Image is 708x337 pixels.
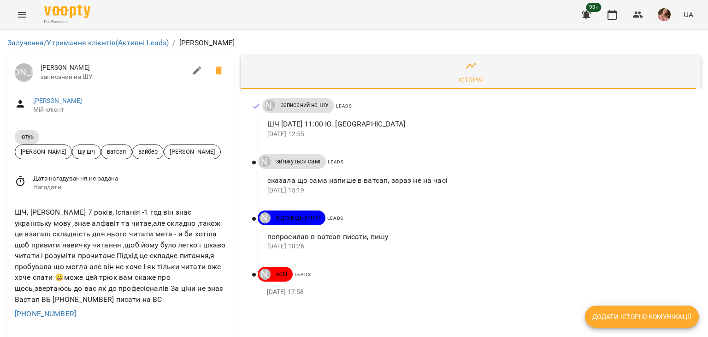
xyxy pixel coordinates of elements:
p: [DATE] 18:26 [267,242,686,251]
span: ютуб [15,133,39,141]
p: попросилав в ватсап писати, пишу [267,231,686,242]
div: Юрій Тимочко [264,100,275,111]
span: шу шч [72,147,100,156]
li: / [172,37,175,48]
span: вайбер [133,147,164,156]
span: For Business [44,19,90,25]
span: записаний на ШУ [275,101,334,109]
button: Menu [11,4,33,26]
a: [PERSON_NAME] [15,63,33,82]
div: Медюх Руслана [260,269,271,280]
p: [DATE] 17:58 [267,288,686,297]
span: Leads [295,272,311,277]
a: [PERSON_NAME] [262,100,275,111]
span: Leads [328,159,344,164]
img: e4201cb721255180434d5b675ab1e4d4.jpg [658,8,671,21]
img: Voopty Logo [44,5,90,18]
p: [PERSON_NAME] [179,37,235,48]
span: записаний на ШУ [41,72,186,82]
button: UA [680,6,697,23]
p: [DATE] 15:19 [267,186,686,195]
span: [PERSON_NAME] [15,147,71,156]
span: [PERSON_NAME] [164,147,220,156]
a: Залучення/Утримання клієнтів(Активні Leads) [7,38,169,47]
span: Додати історію комунікації [592,311,691,322]
span: Leads [336,103,352,108]
div: Юрій Тимочко [260,156,271,167]
a: [PERSON_NAME] [258,156,271,167]
div: Історія [458,74,484,85]
span: Дата нагадування не задана [33,174,226,183]
button: Додати історію комунікації [585,306,699,328]
span: [PERSON_NAME] [41,63,186,72]
span: зв'яжуться самі [271,157,326,166]
a: [PERSON_NAME] [258,269,271,280]
span: ватсап [101,147,132,156]
span: нові [271,270,293,278]
nav: breadcrumb [7,37,701,48]
a: [PHONE_NUMBER] [15,309,76,318]
span: відповідь в чаті [271,214,325,222]
a: [PERSON_NAME] [258,212,271,223]
div: ШЧ, [PERSON_NAME] 7 років, Іспанія -1 год він знає українську мову ,знае алфавіт та читае,але скл... [13,205,228,307]
div: Юрій Тимочко [15,63,33,82]
span: 99+ [586,3,602,12]
p: сказала що сама напише в ватсап, зараз не на часі [267,175,686,186]
a: [PERSON_NAME] [33,97,83,104]
span: UA [684,10,693,19]
span: Нагадати [33,183,226,192]
div: Юрій Тимочко [260,212,271,223]
p: [DATE] 12:55 [267,130,686,139]
span: Мій клієнт [33,105,226,114]
span: Leads [327,216,343,221]
p: ШЧ [DATE] 11:00 Ю. [GEOGRAPHIC_DATA] [267,119,686,130]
